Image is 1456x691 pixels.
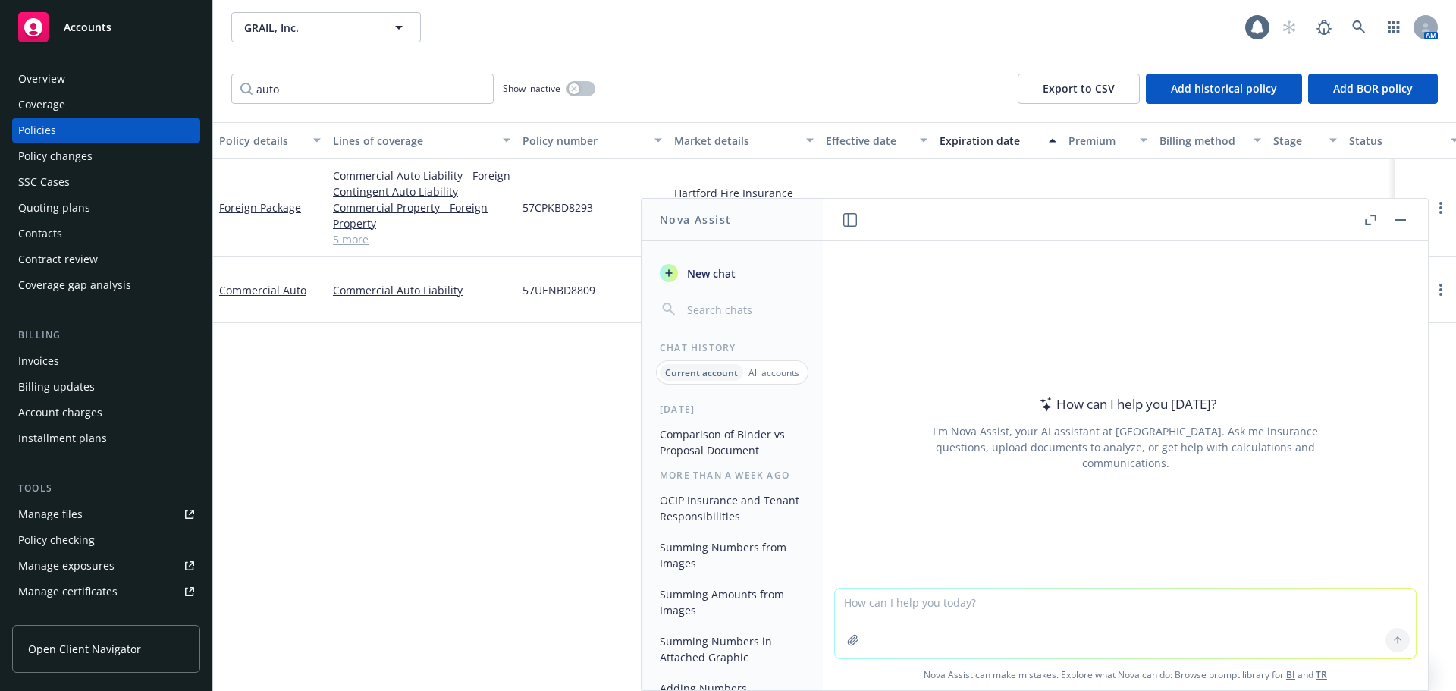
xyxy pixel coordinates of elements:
[12,221,200,246] a: Contacts
[244,20,375,36] span: GRAIL, Inc.
[642,469,823,482] div: More than a week ago
[12,170,200,194] a: SSC Cases
[1308,74,1438,104] button: Add BOR policy
[829,659,1422,690] span: Nova Assist can make mistakes. Explore what Nova can do: Browse prompt library for and
[18,579,118,604] div: Manage certificates
[18,273,131,297] div: Coverage gap analysis
[1274,12,1304,42] a: Start snowing
[1379,12,1409,42] a: Switch app
[18,93,65,117] div: Coverage
[12,328,200,343] div: Billing
[1432,199,1450,217] a: more
[333,133,494,149] div: Lines of coverage
[934,122,1062,159] button: Expiration date
[1043,81,1115,96] span: Export to CSV
[912,423,1338,471] div: I'm Nova Assist, your AI assistant at [GEOGRAPHIC_DATA]. Ask me insurance questions, upload docum...
[12,349,200,373] a: Invoices
[826,133,911,149] div: Effective date
[12,502,200,526] a: Manage files
[12,528,200,552] a: Policy checking
[12,481,200,496] div: Tools
[18,247,98,272] div: Contract review
[64,21,111,33] span: Accounts
[12,93,200,117] a: Coverage
[1432,281,1450,299] a: more
[12,426,200,451] a: Installment plans
[665,366,738,379] p: Current account
[333,168,510,199] a: Commercial Auto Liability - Foreign Contingent Auto Liability
[820,122,934,159] button: Effective date
[1333,81,1413,96] span: Add BOR policy
[1344,12,1374,42] a: Search
[327,122,516,159] button: Lines of coverage
[18,144,93,168] div: Policy changes
[1267,122,1343,159] button: Stage
[654,422,811,463] button: Comparison of Binder vs Proposal Document
[12,67,200,91] a: Overview
[18,170,70,194] div: SSC Cases
[12,6,200,49] a: Accounts
[1035,394,1216,414] div: How can I help you [DATE]?
[28,641,141,657] span: Open Client Navigator
[668,122,820,159] button: Market details
[522,199,593,215] span: 57CPKBD8293
[18,502,83,526] div: Manage files
[219,133,304,149] div: Policy details
[219,283,306,297] a: Commercial Auto
[18,400,102,425] div: Account charges
[1018,74,1140,104] button: Export to CSV
[654,488,811,529] button: OCIP Insurance and Tenant Responsibilities
[18,196,90,220] div: Quoting plans
[940,133,1040,149] div: Expiration date
[18,67,65,91] div: Overview
[522,133,645,149] div: Policy number
[333,282,510,298] a: Commercial Auto Liability
[231,12,421,42] button: GRAIL, Inc.
[748,366,799,379] p: All accounts
[12,605,200,630] a: Manage claims
[1062,122,1153,159] button: Premium
[18,426,107,451] div: Installment plans
[1286,668,1295,681] a: BI
[654,535,811,576] button: Summing Numbers from Images
[219,200,301,215] a: Foreign Package
[674,185,814,217] div: Hartford Fire Insurance Company, Hartford Insurance Group
[660,212,731,228] h1: Nova Assist
[12,273,200,297] a: Coverage gap analysis
[213,122,327,159] button: Policy details
[1153,122,1267,159] button: Billing method
[18,554,115,578] div: Manage exposures
[12,554,200,578] a: Manage exposures
[18,118,56,143] div: Policies
[12,400,200,425] a: Account charges
[654,582,811,623] button: Summing Amounts from Images
[12,118,200,143] a: Policies
[674,133,797,149] div: Market details
[12,375,200,399] a: Billing updates
[1349,133,1442,149] div: Status
[684,265,736,281] span: New chat
[333,231,510,247] a: 5 more
[1159,133,1244,149] div: Billing method
[1309,12,1339,42] a: Report a Bug
[684,299,805,320] input: Search chats
[1273,133,1320,149] div: Stage
[1316,668,1327,681] a: TR
[333,199,510,231] a: Commercial Property - Foreign Property
[18,221,62,246] div: Contacts
[18,528,95,552] div: Policy checking
[642,403,823,416] div: [DATE]
[18,349,59,373] div: Invoices
[231,74,494,104] input: Filter by keyword...
[654,259,811,287] button: New chat
[12,196,200,220] a: Quoting plans
[516,122,668,159] button: Policy number
[12,144,200,168] a: Policy changes
[18,375,95,399] div: Billing updates
[642,341,823,354] div: Chat History
[522,282,595,298] span: 57UENBD8809
[503,82,560,95] span: Show inactive
[18,605,95,630] div: Manage claims
[1171,81,1277,96] span: Add historical policy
